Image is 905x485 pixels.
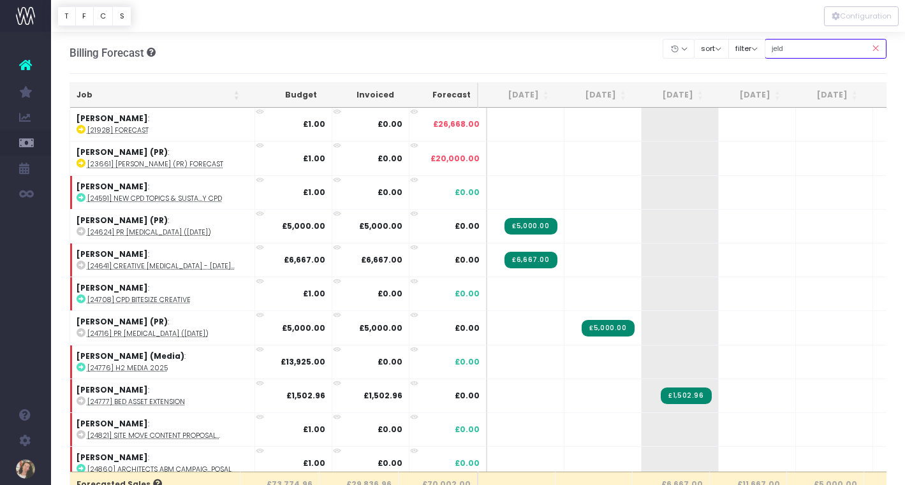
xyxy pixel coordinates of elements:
[93,6,114,26] button: C
[504,218,557,235] span: Streamtime Invoice: ST6944 – [24624] PR Retainer (July '25)
[378,153,402,164] strong: £0.00
[87,295,191,305] abbr: [24708] CPD Bitesize Creative
[303,119,325,129] strong: £1.00
[378,119,402,129] strong: £0.00
[478,83,556,108] th: Jul 25: activate to sort column ascending
[282,221,325,231] strong: £5,000.00
[87,194,222,203] abbr: [24591] New CPD Topics & Sustainability CPD
[359,322,402,333] strong: £5,000.00
[323,83,401,108] th: Invoiced
[378,356,402,367] strong: £0.00
[455,187,480,198] span: £0.00
[57,6,131,26] div: Vertical button group
[70,108,255,141] td: :
[361,254,402,265] strong: £6,667.00
[70,141,255,175] td: :
[70,345,255,379] td: :
[661,387,711,404] span: Streamtime Invoice: ST7073 – [24777] BED Asset Extension
[378,288,402,299] strong: £0.00
[378,187,402,198] strong: £0.00
[87,431,220,440] abbr: [24821] Site Move Content Proposal
[87,228,211,237] abbr: [24624] PR Retainer (July '25)
[504,252,557,268] span: Streamtime Invoice: ST6996 – [24641] Creative Retainer - July 2025
[70,379,255,412] td: :
[70,243,255,277] td: :
[694,39,729,59] button: sort
[70,310,255,344] td: :
[303,458,325,468] strong: £1.00
[77,452,148,463] strong: [PERSON_NAME]
[77,249,148,259] strong: [PERSON_NAME]
[824,6,899,26] div: Vertical button group
[582,320,634,337] span: Streamtime Invoice: ST6971 – [24716] PR Retainer (August '25)
[70,209,255,243] td: :
[359,221,402,231] strong: £5,000.00
[87,126,149,135] abbr: [21928] Forecast
[286,390,325,401] strong: £1,502.96
[728,39,765,59] button: filter
[303,153,325,164] strong: £1.00
[455,424,480,435] span: £0.00
[70,412,255,446] td: :
[77,215,168,226] strong: [PERSON_NAME] (PR)
[455,390,480,402] span: £0.00
[303,288,325,299] strong: £1.00
[77,147,168,157] strong: [PERSON_NAME] (PR)
[70,277,255,310] td: :
[303,187,325,198] strong: £1.00
[433,119,480,130] span: £26,668.00
[77,384,148,395] strong: [PERSON_NAME]
[430,153,480,164] span: £20,000.00
[633,83,710,108] th: Sep 25: activate to sort column ascending
[765,39,887,59] input: Search...
[77,351,184,361] strong: [PERSON_NAME] (Media)
[303,424,325,435] strong: £1.00
[87,363,168,373] abbr: [24776] H2 Media 2025
[455,288,480,300] span: £0.00
[87,397,185,407] abbr: [24777] BED Asset Extension
[378,458,402,468] strong: £0.00
[556,83,633,108] th: Aug 25: activate to sort column ascending
[281,356,325,367] strong: £13,925.00
[75,6,94,26] button: F
[77,181,148,192] strong: [PERSON_NAME]
[824,6,899,26] button: Configuration
[77,113,148,124] strong: [PERSON_NAME]
[87,465,232,474] abbr: [24860] Architects ABM Campaign Proposal
[70,446,255,480] td: :
[455,221,480,232] span: £0.00
[70,83,246,108] th: Job: activate to sort column ascending
[77,282,148,293] strong: [PERSON_NAME]
[112,6,131,26] button: S
[77,418,148,429] strong: [PERSON_NAME]
[246,83,323,108] th: Budget
[787,83,864,108] th: Nov 25: activate to sort column ascending
[710,83,787,108] th: Oct 25: activate to sort column ascending
[16,460,35,479] img: images/default_profile_image.png
[282,322,325,333] strong: £5,000.00
[87,261,235,271] abbr: [24641] Creative Retainer - July 2025
[77,316,168,327] strong: [PERSON_NAME] (PR)
[284,254,325,265] strong: £6,667.00
[70,47,144,59] span: Billing Forecast
[364,390,402,401] strong: £1,502.96
[455,458,480,469] span: £0.00
[455,322,480,334] span: £0.00
[455,356,480,368] span: £0.00
[401,83,478,108] th: Forecast
[87,329,209,338] abbr: [24716] PR Retainer (August '25)
[70,175,255,209] td: :
[455,254,480,266] span: £0.00
[57,6,76,26] button: T
[378,424,402,435] strong: £0.00
[87,159,223,169] abbr: [23661] JELD-WEN (PR) Forecast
